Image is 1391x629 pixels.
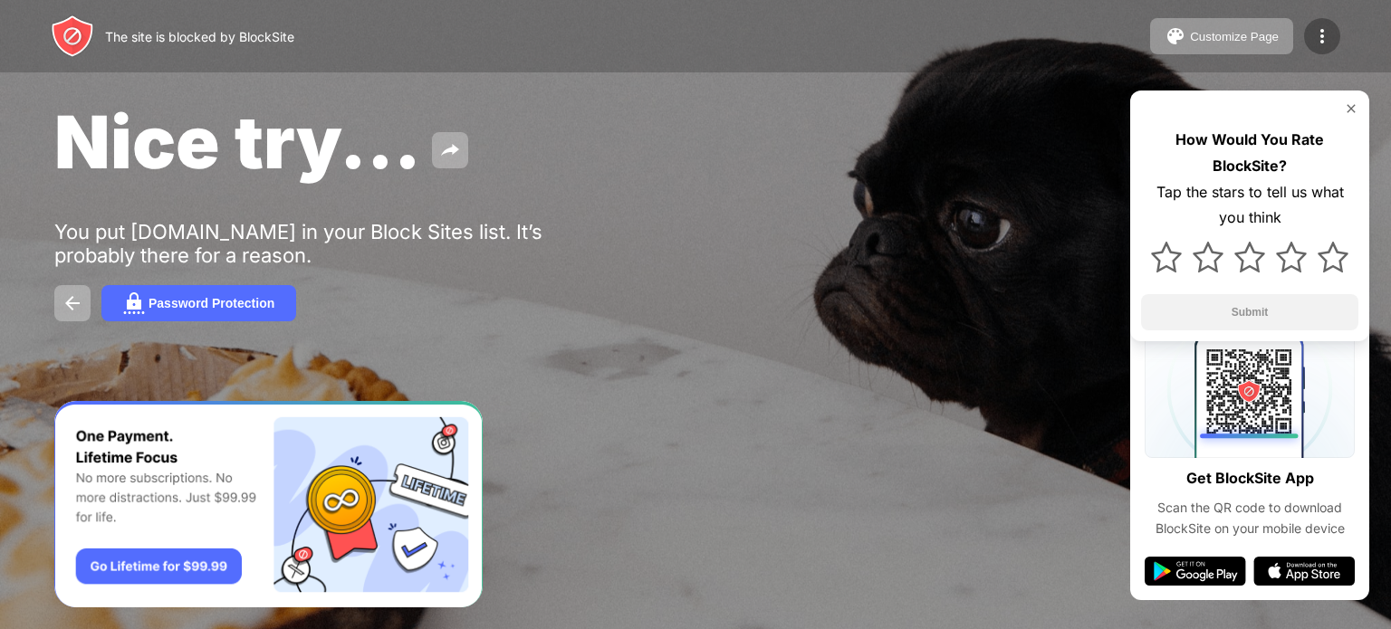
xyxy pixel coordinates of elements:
[54,401,483,608] iframe: Banner
[1186,465,1314,491] div: Get BlockSite App
[123,292,145,314] img: password.svg
[1145,557,1246,586] img: google-play.svg
[439,139,461,161] img: share.svg
[1318,242,1348,272] img: star.svg
[1344,101,1358,116] img: rate-us-close.svg
[105,29,294,44] div: The site is blocked by BlockSite
[1190,30,1279,43] div: Customize Page
[1276,242,1307,272] img: star.svg
[1253,557,1355,586] img: app-store.svg
[54,220,614,267] div: You put [DOMAIN_NAME] in your Block Sites list. It’s probably there for a reason.
[1193,242,1223,272] img: star.svg
[54,98,421,186] span: Nice try...
[1234,242,1265,272] img: star.svg
[1311,25,1333,47] img: menu-icon.svg
[149,296,274,310] div: Password Protection
[101,285,296,321] button: Password Protection
[1165,25,1186,47] img: pallet.svg
[1151,242,1182,272] img: star.svg
[1141,179,1358,232] div: Tap the stars to tell us what you think
[51,14,94,58] img: header-logo.svg
[62,292,83,314] img: back.svg
[1150,18,1293,54] button: Customize Page
[1141,294,1358,330] button: Submit
[1141,127,1358,179] div: How Would You Rate BlockSite?
[1145,498,1355,538] div: Scan the QR code to download BlockSite on your mobile device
